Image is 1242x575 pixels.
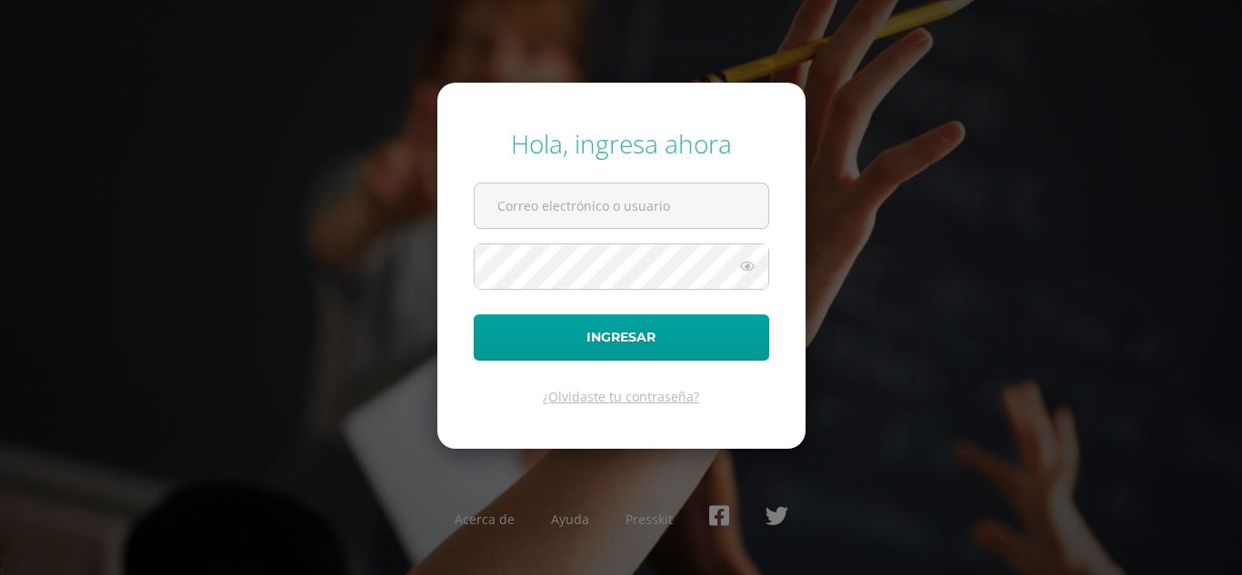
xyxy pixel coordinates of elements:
[475,183,768,228] input: Correo electrónico o usuario
[551,511,589,528] a: Ayuda
[474,126,769,161] div: Hola, ingresa ahora
[626,511,673,528] a: Presskit
[543,388,699,405] a: ¿Olvidaste tu contraseña?
[455,511,515,528] a: Acerca de
[474,314,769,361] button: Ingresar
